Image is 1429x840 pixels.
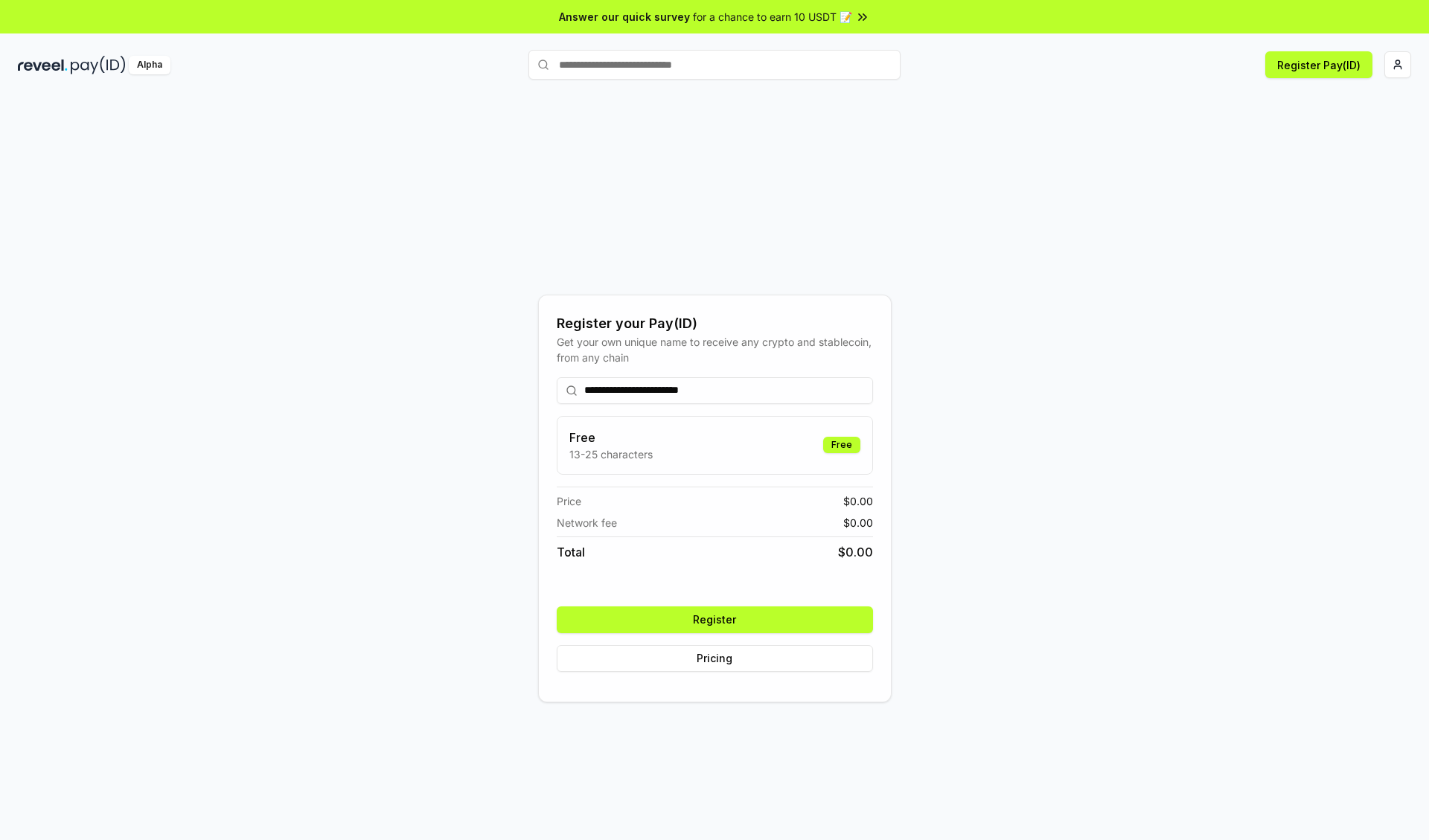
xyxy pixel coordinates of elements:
[557,645,873,672] button: Pricing
[1265,51,1372,78] button: Register Pay(ID)
[823,437,860,453] div: Free
[693,9,852,25] span: for a chance to earn 10 USDT 📝
[569,446,653,462] p: 13-25 characters
[843,515,873,530] span: $ 0.00
[838,543,873,561] span: $ 0.00
[843,493,873,509] span: $ 0.00
[557,606,873,633] button: Register
[557,493,581,509] span: Price
[569,429,653,446] h3: Free
[129,56,170,74] div: Alpha
[557,515,617,530] span: Network fee
[18,56,68,74] img: reveel_dark
[559,9,690,25] span: Answer our quick survey
[71,56,126,74] img: pay_id
[557,543,585,561] span: Total
[557,334,873,365] div: Get your own unique name to receive any crypto and stablecoin, from any chain
[557,313,873,334] div: Register your Pay(ID)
